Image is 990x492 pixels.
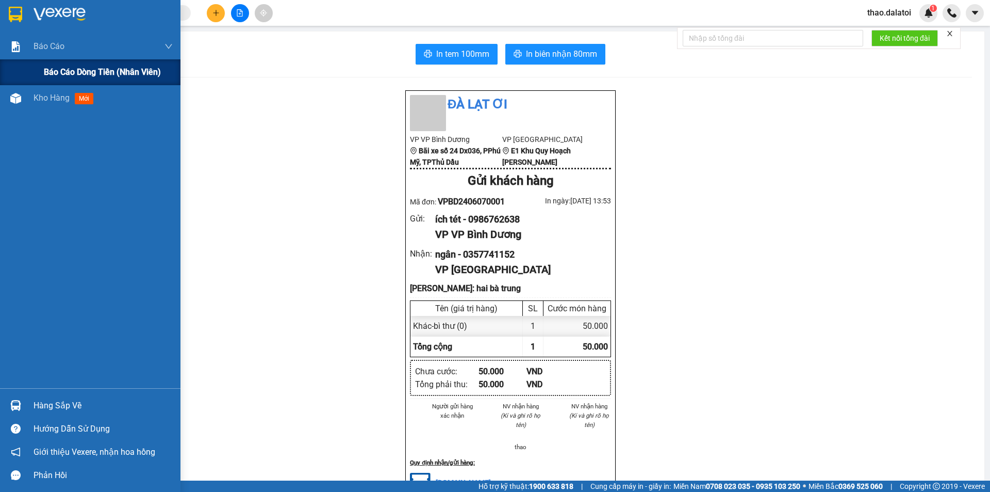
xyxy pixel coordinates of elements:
button: file-add [231,4,249,22]
span: notification [11,447,21,457]
div: SL [525,304,540,313]
div: Cước món hàng [546,304,608,313]
div: 50.000 [543,316,610,336]
div: VND [526,378,574,391]
button: Kết nối tổng đài [871,30,938,46]
span: 1 [531,342,535,352]
span: | [581,481,583,492]
div: Hướng dẫn sử dụng [34,421,173,437]
strong: 0369 525 060 [838,482,883,490]
span: 1 [931,5,935,12]
div: Chưa cước : [415,365,478,378]
span: Miền Bắc [808,481,883,492]
span: copyright [933,483,940,490]
div: Tổng phải thu : [415,378,478,391]
span: Kho hàng [34,93,70,103]
span: ⚪️ [803,484,806,488]
div: 1 [523,316,543,336]
span: caret-down [970,8,980,18]
img: solution-icon [10,41,21,52]
div: In ngày: [DATE] 13:53 [510,195,611,207]
img: warehouse-icon [10,400,21,411]
span: VPBD2406070001 [438,197,505,207]
div: 50.000 [478,365,526,378]
div: Nhận : [410,247,435,260]
button: caret-down [966,4,984,22]
button: plus [207,4,225,22]
li: NV nhận hàng [567,402,611,411]
span: mới [75,93,93,104]
li: NV nhận hàng [499,402,543,411]
div: Gửi : [410,212,435,225]
span: message [11,470,21,480]
span: Báo cáo [34,40,64,53]
span: thao.dalatoi [859,6,919,19]
i: (Kí và ghi rõ họ tên) [501,412,540,428]
span: file-add [236,9,243,17]
div: VP VP Bình Dương [435,227,603,243]
li: thao [499,442,543,452]
div: ích tét - 0986762638 [435,212,603,227]
span: down [164,42,173,51]
span: question-circle [11,424,21,434]
span: printer [514,50,522,59]
div: Tên (giá trị hàng) [413,304,520,313]
div: Gửi khách hàng [410,171,611,191]
button: printerIn biên nhận 80mm [505,44,605,65]
div: Mã đơn: [410,195,510,208]
span: In tem 100mm [436,47,489,60]
span: Hỗ trợ kỹ thuật: [478,481,573,492]
span: close [946,30,953,37]
div: VP [GEOGRAPHIC_DATA] [435,262,603,278]
span: Khác - bì thư (0) [413,321,467,331]
span: | [890,481,892,492]
span: environment [410,147,417,154]
span: Cung cấp máy in - giấy in: [590,481,671,492]
div: Quy định nhận/gửi hàng : [410,458,611,467]
span: Miền Nam [673,481,800,492]
div: ngân - 0357741152 [435,247,603,262]
sup: 1 [930,5,937,12]
span: 50.000 [583,342,608,352]
span: environment [502,147,509,154]
button: aim [255,4,273,22]
span: Kết nối tổng đài [880,33,930,44]
strong: 0708 023 035 - 0935 103 250 [706,482,800,490]
span: Báo cáo dòng tiền (nhân viên) [44,66,161,78]
span: aim [260,9,267,17]
div: VND [526,365,574,378]
img: warehouse-icon [10,93,21,104]
img: icon-new-feature [924,8,933,18]
img: logo-vxr [9,7,22,22]
li: Người gửi hàng xác nhận [431,402,474,420]
span: In biên nhận 80mm [526,47,597,60]
b: E1 Khu Quy Hoạch [PERSON_NAME] [502,147,571,166]
div: 50.000 [478,378,526,391]
li: VP VP Bình Dương [410,134,502,145]
b: Bãi xe số 24 Dx036, PPhú Mỹ, TPThủ Dầu [410,147,501,166]
i: (Kí và ghi rõ họ tên) [569,412,609,428]
input: Nhập số tổng đài [683,30,863,46]
strong: 1900 633 818 [529,482,573,490]
div: [PERSON_NAME]: hai bà trung [410,282,611,295]
img: phone-icon [947,8,956,18]
span: [DOMAIN_NAME] [436,479,491,487]
span: Giới thiệu Vexere, nhận hoa hồng [34,446,155,458]
span: Tổng cộng [413,342,452,352]
div: Phản hồi [34,468,173,483]
li: Đà Lạt ơi [410,95,611,115]
span: printer [424,50,432,59]
div: Hàng sắp về [34,398,173,414]
li: VP [GEOGRAPHIC_DATA] [502,134,595,145]
button: printerIn tem 100mm [416,44,498,65]
span: plus [212,9,220,17]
